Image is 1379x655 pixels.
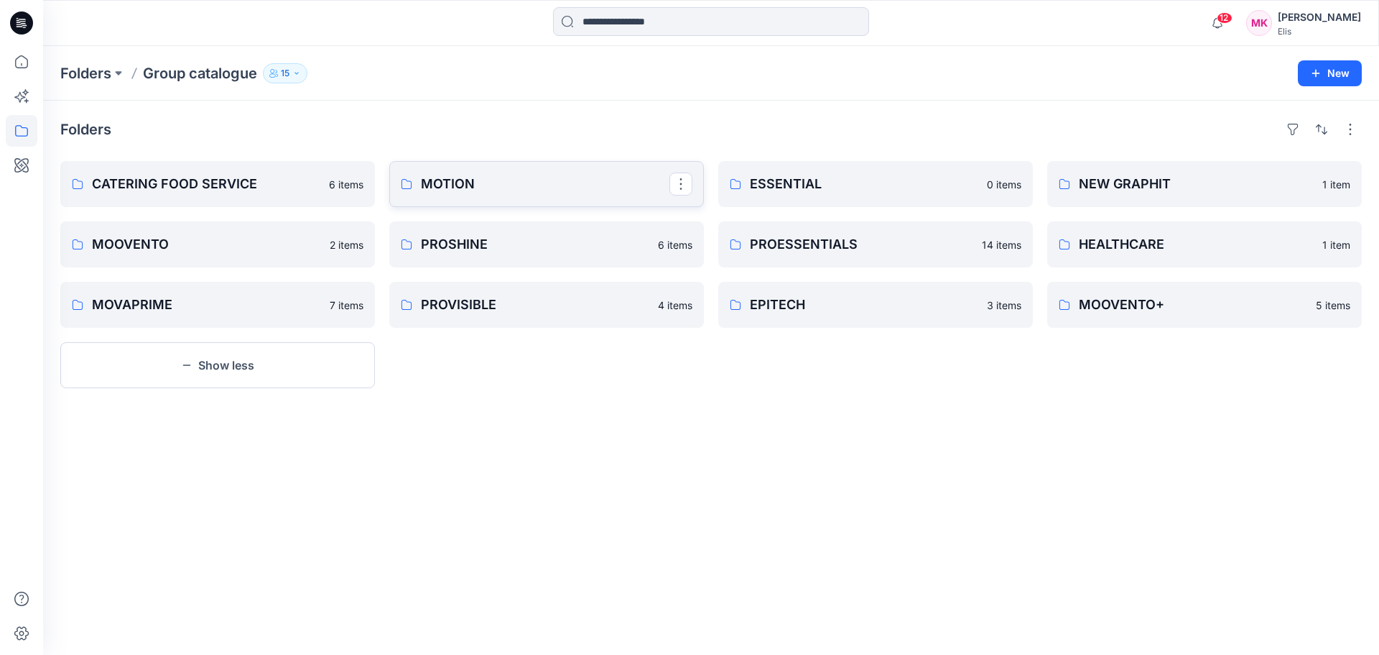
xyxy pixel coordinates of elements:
p: CATERING FOOD SERVICE [92,174,320,194]
p: PROSHINE [421,234,649,255]
p: MOTION [421,174,669,194]
p: 1 item [1322,237,1350,252]
p: 14 items [982,237,1021,252]
button: Show less [60,342,375,388]
p: HEALTHCARE [1079,234,1314,255]
a: MOVAPRIME7 items [60,282,375,328]
a: Folders [60,63,111,83]
p: MOVAPRIME [92,295,321,315]
p: 4 items [658,298,692,313]
div: [PERSON_NAME] [1278,9,1361,26]
p: 6 items [658,237,692,252]
a: MOOVENTO2 items [60,221,375,267]
p: 7 items [330,298,363,313]
button: 15 [263,63,307,83]
p: PROESSENTIALS [750,234,973,255]
a: NEW GRAPHIT1 item [1047,161,1362,207]
p: MOOVENTO+ [1079,295,1307,315]
a: EPITECH3 items [718,282,1033,328]
p: NEW GRAPHIT [1079,174,1314,194]
p: 6 items [329,177,363,192]
p: 0 items [987,177,1021,192]
a: MOOVENTO+5 items [1047,282,1362,328]
p: PROVISIBLE [421,295,649,315]
p: EPITECH [750,295,978,315]
p: 15 [281,65,289,81]
span: 12 [1217,12,1232,24]
a: ESSENTIAL0 items [718,161,1033,207]
a: PROESSENTIALS14 items [718,221,1033,267]
p: MOOVENTO [92,234,321,255]
a: PROSHINE6 items [389,221,704,267]
a: MOTION [389,161,704,207]
p: 1 item [1322,177,1350,192]
div: Elis [1278,26,1361,37]
button: New [1298,60,1362,86]
a: HEALTHCARE1 item [1047,221,1362,267]
p: 2 items [330,237,363,252]
p: 5 items [1316,298,1350,313]
a: PROVISIBLE4 items [389,282,704,328]
h4: Folders [60,121,111,138]
p: Group catalogue [143,63,257,83]
div: MK [1246,10,1272,36]
p: 3 items [987,298,1021,313]
a: CATERING FOOD SERVICE6 items [60,161,375,207]
p: ESSENTIAL [750,174,978,194]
